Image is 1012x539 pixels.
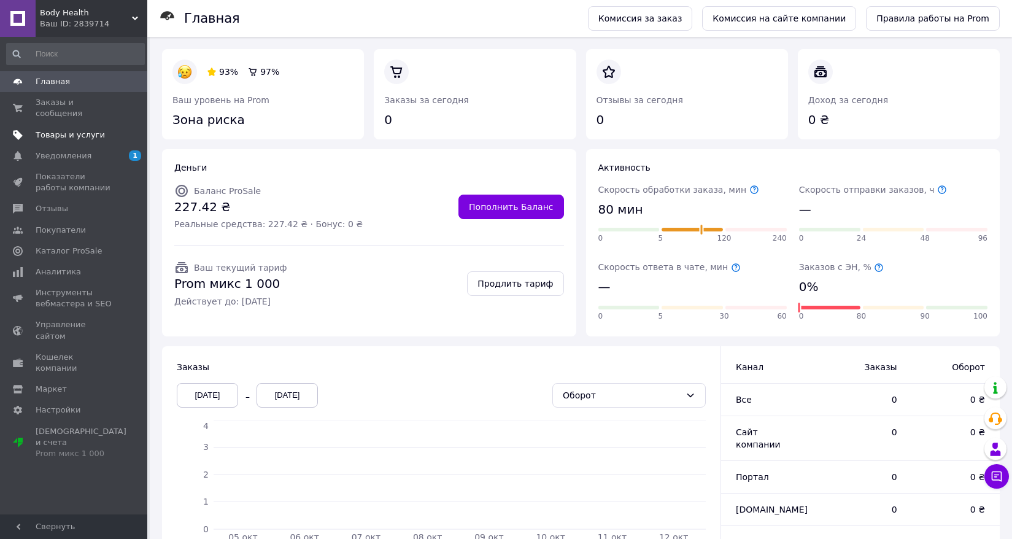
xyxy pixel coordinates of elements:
span: 0 [829,503,897,516]
span: Управление сайтом [36,319,114,341]
span: — [598,278,611,296]
a: Правила работы на Prom [866,6,1000,31]
tspan: 1 [203,497,209,506]
span: 90 [921,311,930,322]
span: 0 ₴ [922,426,985,438]
span: 48 [921,233,930,244]
span: 80 [857,311,866,322]
span: 0 ₴ [922,394,985,406]
span: Маркет [36,384,67,395]
span: 0 [598,311,603,322]
span: Заказов с ЭН, % [799,262,884,272]
span: Заказы [177,362,209,372]
span: Скорость отправки заказов, ч [799,185,947,195]
span: 120 [717,233,732,244]
span: 240 [773,233,787,244]
span: 0 ₴ [922,471,985,483]
span: Аналитика [36,266,81,277]
a: Комиссия на сайте компании [702,6,856,31]
span: Канал [736,362,763,372]
span: Скорость ответа в чате, мин [598,262,741,272]
span: Покупатели [36,225,86,236]
span: 24 [857,233,866,244]
span: Все [736,395,752,405]
a: Продлить тариф [467,271,563,296]
a: Пополнить Баланс [458,195,563,219]
span: Показатели работы компании [36,171,114,193]
div: Оборот [563,389,681,402]
span: Каталог ProSale [36,246,102,257]
tspan: 0 [203,524,209,534]
span: 227.42 ₴ [174,198,363,216]
span: 60 [777,311,786,322]
span: Заказы и сообщения [36,97,114,119]
span: Действует до: [DATE] [174,295,287,308]
span: Оборот [922,361,985,373]
span: 0 [829,471,897,483]
span: 0 [799,233,804,244]
tspan: 2 [203,470,209,479]
span: Уведомления [36,150,91,161]
div: Ваш ID: 2839714 [40,18,147,29]
span: 30 [719,311,728,322]
span: Настройки [36,405,80,416]
span: 96 [978,233,987,244]
button: Чат с покупателем [984,464,1009,489]
span: 80 мин [598,201,643,219]
span: Инструменты вебмастера и SEO [36,287,114,309]
span: Товары и услуги [36,130,105,141]
span: Баланс ProSale [194,186,261,196]
span: Реальные средства: 227.42 ₴ · Бонус: 0 ₴ [174,218,363,230]
span: Отзывы [36,203,68,214]
div: Prom микс 1 000 [36,448,126,459]
span: 0 [598,233,603,244]
span: 0 [829,394,897,406]
h1: Главная [184,11,240,26]
div: [DATE] [257,383,318,408]
span: Активность [598,163,651,173]
tspan: 3 [203,442,209,452]
span: Кошелек компании [36,352,114,374]
span: 0 ₴ [922,503,985,516]
span: Сайт компании [736,427,781,449]
span: 0 [799,311,804,322]
span: Заказы [829,361,897,373]
span: Ваш текущий тариф [194,263,287,273]
a: Комиссия за заказ [588,6,693,31]
span: Главная [36,76,70,87]
input: Поиск [6,43,145,65]
span: 1 [129,150,141,161]
span: Скорость обработки заказа, мин [598,185,759,195]
span: 0% [799,278,819,296]
span: Body Health [40,7,132,18]
span: Деньги [174,163,207,173]
span: [DOMAIN_NAME] [736,505,808,514]
span: Портал [736,472,769,482]
span: [DEMOGRAPHIC_DATA] и счета [36,426,126,460]
span: 5 [658,233,663,244]
div: [DATE] [177,383,238,408]
span: — [799,201,811,219]
span: 5 [658,311,663,322]
span: Prom микс 1 000 [174,275,287,293]
tspan: 4 [203,421,209,431]
span: 0 [829,426,897,438]
span: 100 [973,311,987,322]
span: 93% [219,67,238,77]
span: 97% [260,67,279,77]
